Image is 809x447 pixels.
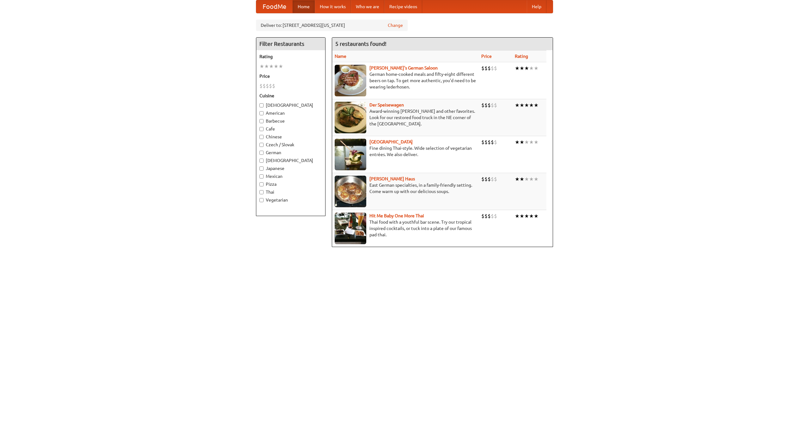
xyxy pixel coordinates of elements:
a: Rating [515,54,528,59]
a: Hit Me Baby One More Thai [369,213,424,218]
label: Thai [259,189,322,195]
input: Czech / Slovak [259,143,264,147]
p: East German specialties, in a family-friendly setting. Come warm up with our delicious soups. [335,182,476,195]
label: [DEMOGRAPHIC_DATA] [259,157,322,164]
p: German home-cooked meals and fifty-eight different beers on tap. To get more authentic, you'd nee... [335,71,476,90]
li: ★ [515,65,520,72]
li: $ [259,82,263,89]
li: $ [494,213,497,220]
li: $ [484,65,488,72]
ng-pluralize: 5 restaurants found! [335,41,386,47]
a: [GEOGRAPHIC_DATA] [369,139,413,144]
li: ★ [520,176,524,183]
li: ★ [264,63,269,70]
li: ★ [515,139,520,146]
h5: Cuisine [259,93,322,99]
input: Chinese [259,135,264,139]
li: ★ [524,176,529,183]
input: Japanese [259,166,264,171]
li: $ [272,82,275,89]
img: esthers.jpg [335,65,366,96]
input: German [259,151,264,155]
li: $ [484,139,488,146]
label: Chinese [259,134,322,140]
input: Mexican [259,174,264,178]
h4: Filter Restaurants [256,38,325,50]
div: Deliver to: [STREET_ADDRESS][US_STATE] [256,20,408,31]
li: ★ [529,65,534,72]
li: $ [481,65,484,72]
a: Recipe videos [384,0,422,13]
a: Home [293,0,315,13]
input: [DEMOGRAPHIC_DATA] [259,159,264,163]
label: [DEMOGRAPHIC_DATA] [259,102,322,108]
img: speisewagen.jpg [335,102,366,133]
li: ★ [524,65,529,72]
li: $ [484,102,488,109]
li: ★ [524,213,529,220]
li: ★ [534,176,538,183]
li: ★ [269,63,274,70]
li: ★ [278,63,283,70]
a: Name [335,54,346,59]
label: American [259,110,322,116]
li: $ [494,176,497,183]
label: Barbecue [259,118,322,124]
input: Thai [259,190,264,194]
li: ★ [529,102,534,109]
li: $ [494,102,497,109]
input: Vegetarian [259,198,264,202]
img: kohlhaus.jpg [335,176,366,207]
li: $ [491,139,494,146]
li: $ [484,176,488,183]
li: ★ [534,65,538,72]
input: American [259,111,264,115]
a: Who we are [351,0,384,13]
li: ★ [529,213,534,220]
li: $ [481,213,484,220]
li: ★ [515,213,520,220]
li: $ [481,176,484,183]
li: $ [488,139,491,146]
li: $ [491,176,494,183]
li: $ [494,65,497,72]
a: Help [527,0,546,13]
li: ★ [520,102,524,109]
a: [PERSON_NAME] Haus [369,176,415,181]
li: $ [488,213,491,220]
li: $ [481,102,484,109]
li: ★ [529,176,534,183]
li: $ [488,102,491,109]
li: $ [491,65,494,72]
li: ★ [529,139,534,146]
li: ★ [274,63,278,70]
label: Cafe [259,126,322,132]
li: $ [488,176,491,183]
p: Fine dining Thai-style. Wide selection of vegetarian entrées. We also deliver. [335,145,476,158]
li: ★ [534,102,538,109]
input: [DEMOGRAPHIC_DATA] [259,103,264,107]
label: Czech / Slovak [259,142,322,148]
li: ★ [515,102,520,109]
img: babythai.jpg [335,213,366,244]
a: Change [388,22,403,28]
a: [PERSON_NAME]'s German Saloon [369,65,438,70]
h5: Price [259,73,322,79]
label: Vegetarian [259,197,322,203]
li: $ [494,139,497,146]
label: Pizza [259,181,322,187]
li: $ [269,82,272,89]
li: ★ [259,63,264,70]
li: ★ [534,213,538,220]
a: Der Speisewagen [369,102,404,107]
p: Thai food with a youthful bar scene. Try our tropical inspired cocktails, or tuck into a plate of... [335,219,476,238]
li: ★ [520,213,524,220]
p: Award-winning [PERSON_NAME] and other favorites. Look for our restored food truck in the NE corne... [335,108,476,127]
a: How it works [315,0,351,13]
li: ★ [524,139,529,146]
